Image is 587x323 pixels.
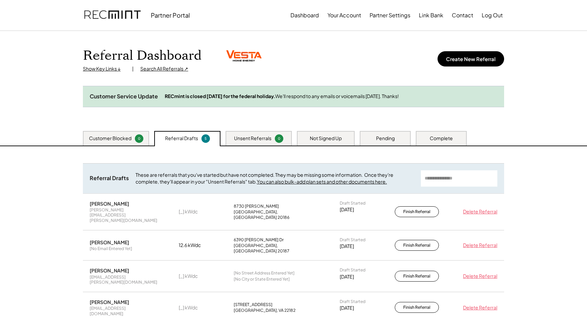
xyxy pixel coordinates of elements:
[234,270,295,276] div: [No Street Address Entered Yet]
[438,51,504,66] button: Create New Referral
[90,175,129,182] div: Referral Drafts
[83,65,125,72] div: Show Key Links ↓
[340,273,354,280] div: [DATE]
[290,8,319,22] button: Dashboard
[90,306,158,316] div: [EMAIL_ADDRESS][DOMAIN_NAME]
[340,206,354,213] div: [DATE]
[460,208,497,215] div: Delete Referral
[132,65,134,72] div: |
[395,271,439,282] button: Finish Referral
[460,242,497,249] div: Delete Referral
[89,135,131,142] div: Customer Blocked
[340,305,354,311] div: [DATE]
[179,208,213,215] div: [_] kWdc
[395,206,439,217] button: Finish Referral
[165,93,497,100] div: We'll respond to any emails or voicemails [DATE]. Thanks!
[327,8,361,22] button: Your Account
[202,136,209,141] div: 5
[340,237,366,243] div: Draft Started
[276,136,282,141] div: 0
[340,299,366,304] div: Draft Started
[340,201,366,206] div: Draft Started
[395,302,439,313] button: Finish Referral
[90,207,158,223] div: [PERSON_NAME][EMAIL_ADDRESS][PERSON_NAME][DOMAIN_NAME]
[90,267,129,273] div: [PERSON_NAME]
[234,302,272,307] div: [STREET_ADDRESS]
[340,267,366,273] div: Draft Started
[376,135,395,142] div: Pending
[90,239,129,245] div: [PERSON_NAME]
[90,274,158,285] div: [EMAIL_ADDRESS][PERSON_NAME][DOMAIN_NAME]
[136,136,142,141] div: 0
[452,8,473,22] button: Contact
[460,304,497,311] div: Delete Referral
[234,237,284,243] div: 6390 [PERSON_NAME] Dr
[90,246,132,251] div: [No Email Entered Yet]
[257,178,387,185] a: You can also bulk-add plan sets and other documents here.
[179,304,213,311] div: [_] kWdc
[234,243,319,253] div: [GEOGRAPHIC_DATA], [GEOGRAPHIC_DATA] 20187
[419,8,443,22] button: Link Bank
[370,8,410,22] button: Partner Settings
[395,240,439,251] button: Finish Referral
[234,135,271,142] div: Unsent Referrals
[482,8,503,22] button: Log Out
[234,277,290,282] div: [No City or State Entered Yet]
[151,11,190,19] div: Partner Portal
[84,4,141,27] img: recmint-logotype%403x.png
[310,135,342,142] div: Not Signed Up
[179,242,213,249] div: 12.6 kWdc
[140,65,188,72] div: Search All Referrals ↗
[460,273,497,280] div: Delete Referral
[90,299,129,305] div: [PERSON_NAME]
[83,48,201,64] h1: Referral Dashboard
[225,49,263,62] img: Vesta-logo-padding.webp
[234,204,279,209] div: 8730 [PERSON_NAME]
[165,93,275,99] strong: RECmint is closed [DATE] for the federal holiday.
[179,273,213,280] div: [_] kWdc
[136,172,414,185] div: These are referrals that you've started but have not completed. They may be missing some informat...
[234,209,319,220] div: [GEOGRAPHIC_DATA], [GEOGRAPHIC_DATA] 20186
[234,308,296,313] div: [GEOGRAPHIC_DATA], VA 22182
[165,135,198,142] div: Referral Drafts
[430,135,453,142] div: Complete
[340,243,354,250] div: [DATE]
[90,93,158,100] div: Customer Service Update
[90,201,129,207] div: [PERSON_NAME]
